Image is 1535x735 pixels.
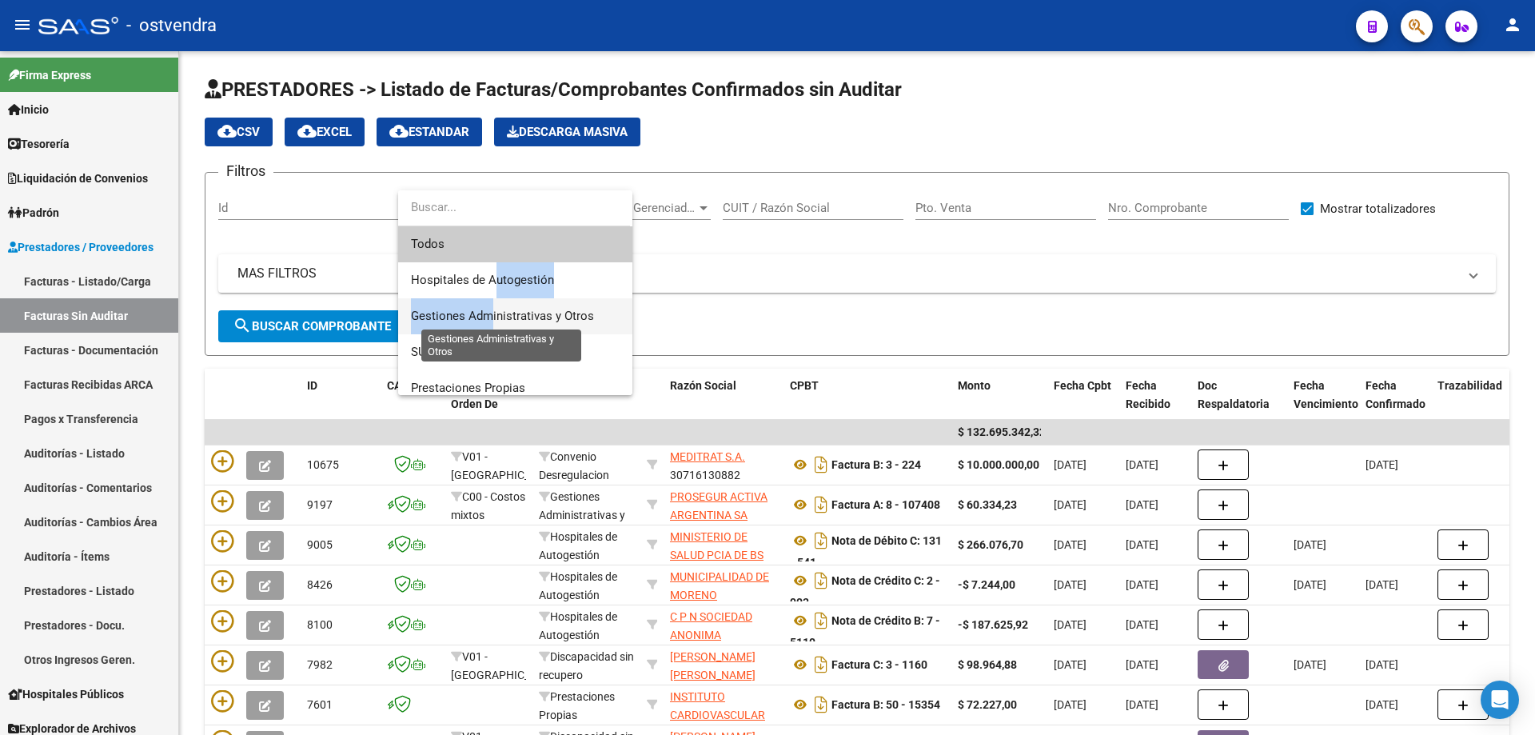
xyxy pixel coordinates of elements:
span: Todos [411,226,620,262]
span: SUR [411,345,433,359]
span: Hospitales de Autogestión [411,273,554,287]
span: Prestaciones Propias [411,381,525,395]
div: Open Intercom Messenger [1481,681,1519,719]
span: Gestiones Administrativas y Otros [411,309,594,323]
input: dropdown search [398,190,630,226]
